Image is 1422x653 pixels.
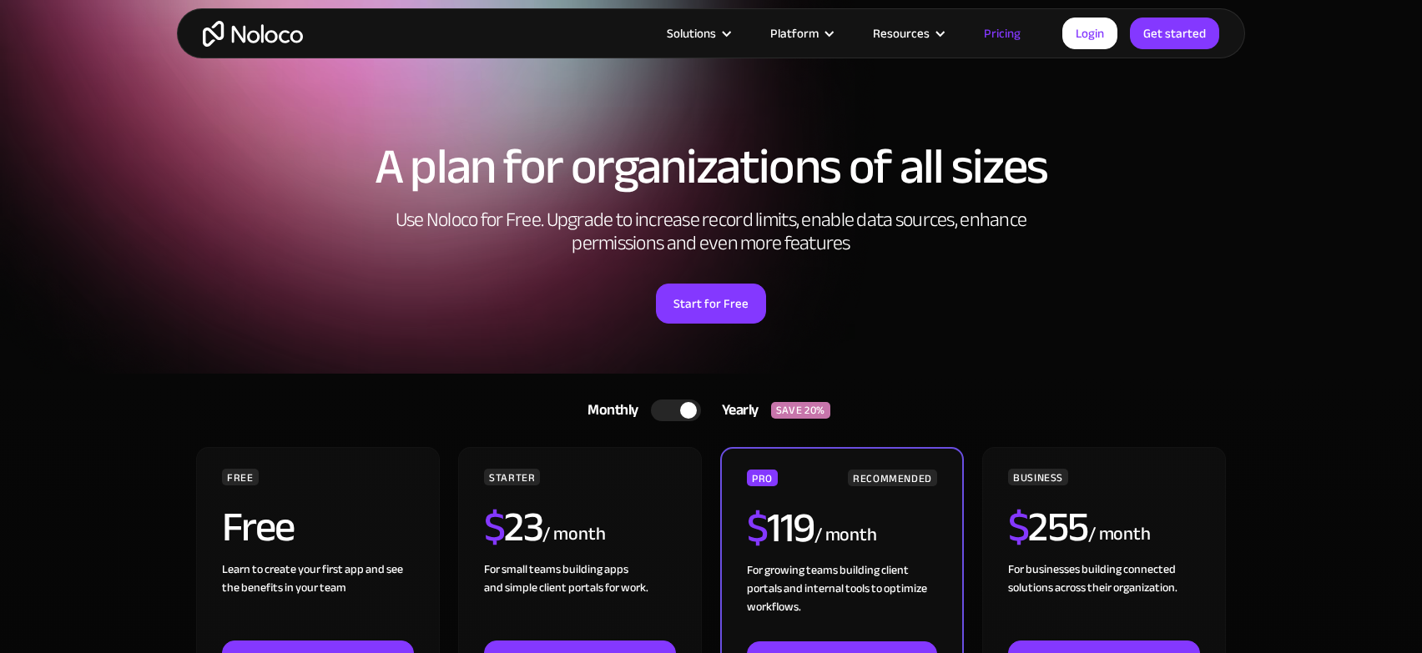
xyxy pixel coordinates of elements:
a: Pricing [963,23,1041,44]
span: $ [484,488,505,566]
div: For small teams building apps and simple client portals for work. ‍ [484,560,676,640]
a: home [203,21,303,47]
a: Get started [1130,18,1219,49]
a: Login [1062,18,1117,49]
div: / month [814,522,877,549]
h2: 23 [484,506,543,548]
span: $ [747,489,768,567]
h2: 119 [747,507,814,549]
div: Solutions [646,23,749,44]
h2: 255 [1008,506,1088,548]
div: PRO [747,470,778,486]
div: STARTER [484,469,540,485]
h2: Free [222,506,295,548]
div: SAVE 20% [771,402,830,419]
div: Learn to create your first app and see the benefits in your team ‍ [222,560,414,640]
div: / month [1088,521,1151,548]
span: $ [1008,488,1029,566]
h1: A plan for organizations of all sizes [194,142,1228,192]
div: Yearly [701,398,771,423]
div: Platform [770,23,819,44]
div: For growing teams building client portals and internal tools to optimize workflows. [747,561,937,641]
h2: Use Noloco for Free. Upgrade to increase record limits, enable data sources, enhance permissions ... [377,208,1045,255]
div: RECOMMENDED [848,470,937,486]
div: Monthly [567,398,651,423]
div: Solutions [667,23,716,44]
div: BUSINESS [1008,469,1068,485]
div: FREE [222,469,259,485]
div: Platform [749,23,852,44]
a: Start for Free [656,284,766,324]
div: Resources [873,23,930,44]
div: For businesses building connected solutions across their organization. ‍ [1008,560,1200,640]
div: Resources [852,23,963,44]
div: / month [542,521,605,548]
